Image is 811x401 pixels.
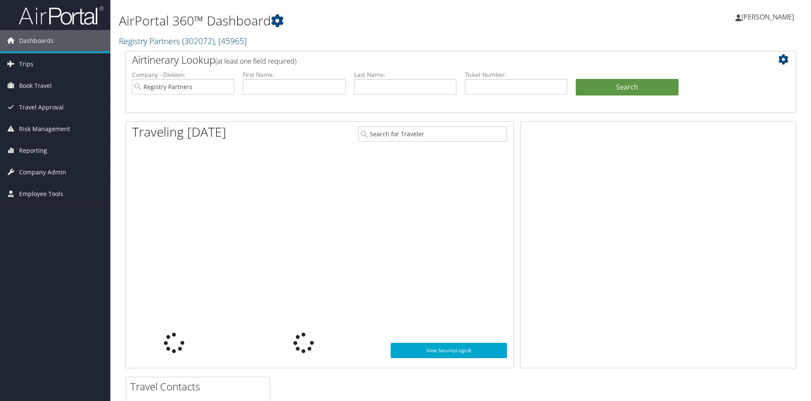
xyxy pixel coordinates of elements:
span: (at least one field required) [215,56,296,66]
span: , [ 45965 ] [214,35,247,47]
span: Travel Approval [19,97,64,118]
span: Company Admin [19,162,66,183]
span: Employee Tools [19,183,63,205]
a: Registry Partners [119,35,247,47]
label: Last Name: [354,70,456,79]
a: View SecurityLogic® [391,343,507,358]
span: Dashboards [19,30,54,51]
h2: Airtinerary Lookup [132,53,734,67]
h1: AirPortal 360™ Dashboard [119,12,574,30]
img: airportal-logo.png [19,6,104,25]
a: [PERSON_NAME] [735,4,803,30]
span: [PERSON_NAME] [741,12,794,22]
h2: Travel Contacts [130,379,270,394]
label: First Name: [243,70,345,79]
span: Risk Management [19,118,70,140]
input: Search for Traveler [358,126,507,142]
label: Ticket Number: [465,70,567,79]
span: Book Travel [19,75,52,96]
button: Search [576,79,678,96]
h1: Traveling [DATE] [132,123,226,141]
span: Reporting [19,140,47,161]
span: ( 302072 ) [182,35,214,47]
label: Company - Division: [132,70,234,79]
span: Trips [19,53,34,75]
